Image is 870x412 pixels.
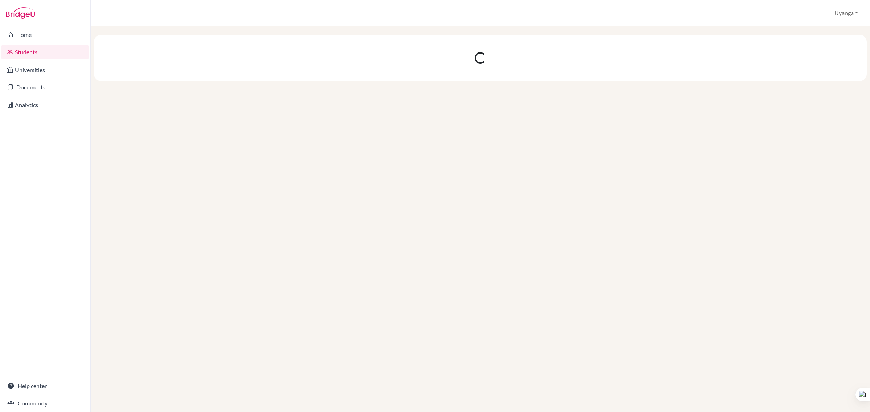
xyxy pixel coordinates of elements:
a: Analytics [1,98,89,112]
a: Universities [1,63,89,77]
a: Students [1,45,89,59]
a: Home [1,28,89,42]
a: Help center [1,379,89,393]
a: Documents [1,80,89,94]
img: Bridge-U [6,7,35,19]
button: Uyanga [831,6,861,20]
a: Community [1,396,89,411]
